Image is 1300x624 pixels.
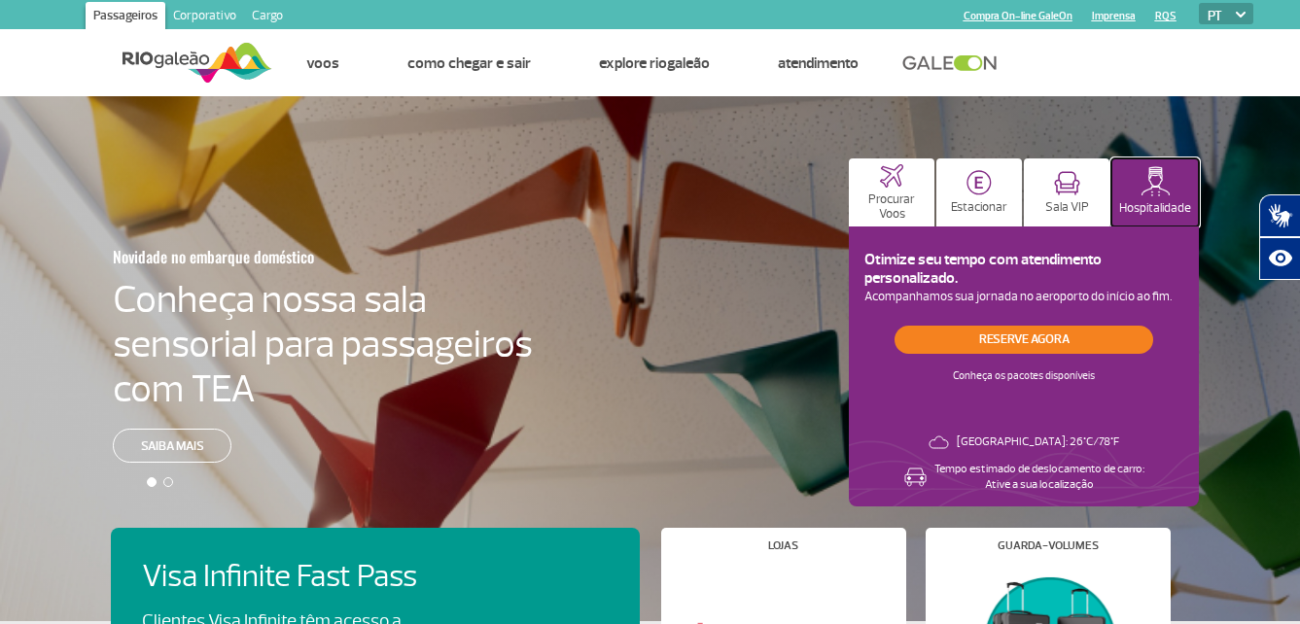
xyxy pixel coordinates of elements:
[599,53,710,73] a: Explore RIOgaleão
[1024,158,1109,226] button: Sala VIP
[1259,237,1300,280] button: Abrir recursos assistivos.
[1054,171,1080,195] img: vipRoom.svg
[895,326,1153,354] a: Reserve agora
[1141,166,1171,196] img: hospitalityActive.svg
[1111,158,1199,226] button: Hospitalidade
[1259,194,1300,280] div: Plugin de acessibilidade da Hand Talk.
[934,462,1144,493] p: Tempo estimado de deslocamento de carro: Ative a sua localização
[998,540,1099,551] h4: Guarda-volumes
[1155,10,1177,22] a: RQS
[165,2,244,33] a: Corporativo
[1119,201,1191,216] p: Hospitalidade
[953,354,1095,385] p: Conheça os pacotes disponíveis
[113,429,231,463] a: Saiba mais
[1092,10,1136,22] a: Imprensa
[778,53,859,73] a: Atendimento
[86,2,165,33] a: Passageiros
[957,434,1119,450] p: [GEOGRAPHIC_DATA]: 26°C/78°F
[951,200,1007,215] p: Estacionar
[964,10,1072,22] a: Compra On-line GaleOn
[768,540,798,551] h4: Lojas
[244,2,291,33] a: Cargo
[407,53,531,73] a: Como chegar e sair
[880,164,903,188] img: airplaneHome.svg
[864,288,1183,307] p: Acompanhamos sua jornada no aeroporto do início ao fim.
[936,158,1022,226] button: Estacionar
[859,192,925,222] p: Procurar Voos
[966,170,992,195] img: carParkingHome.svg
[864,251,1183,288] h3: Otimize seu tempo com atendimento personalizado.
[1045,200,1089,215] p: Sala VIP
[849,158,934,226] button: Procurar Voos
[306,53,339,73] a: Voos
[113,236,438,277] h3: Novidade no embarque doméstico
[113,277,533,411] h4: Conheça nossa sala sensorial para passageiros com TEA
[142,559,451,595] h4: Visa Infinite Fast Pass
[1259,194,1300,237] button: Abrir tradutor de língua de sinais.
